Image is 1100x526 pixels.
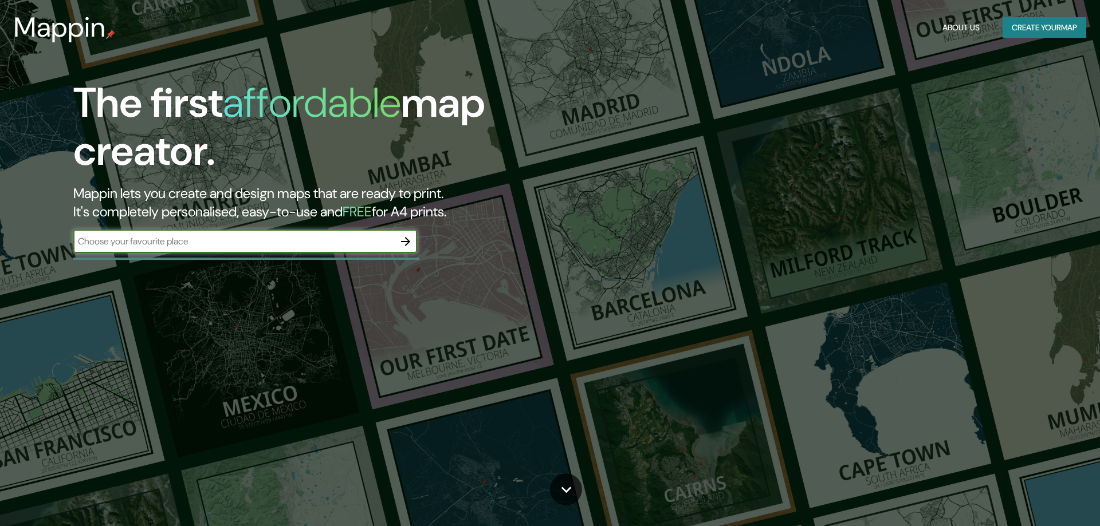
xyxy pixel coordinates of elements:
[73,184,623,221] h2: Mappin lets you create and design maps that are ready to print. It's completely personalised, eas...
[343,203,372,220] h5: FREE
[14,11,106,43] h3: Mappin
[938,17,984,38] button: About Us
[106,30,115,39] img: mappin-pin
[73,79,623,184] h1: The first map creator.
[73,235,394,248] input: Choose your favourite place
[1003,17,1086,38] button: Create yourmap
[223,76,401,129] h1: affordable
